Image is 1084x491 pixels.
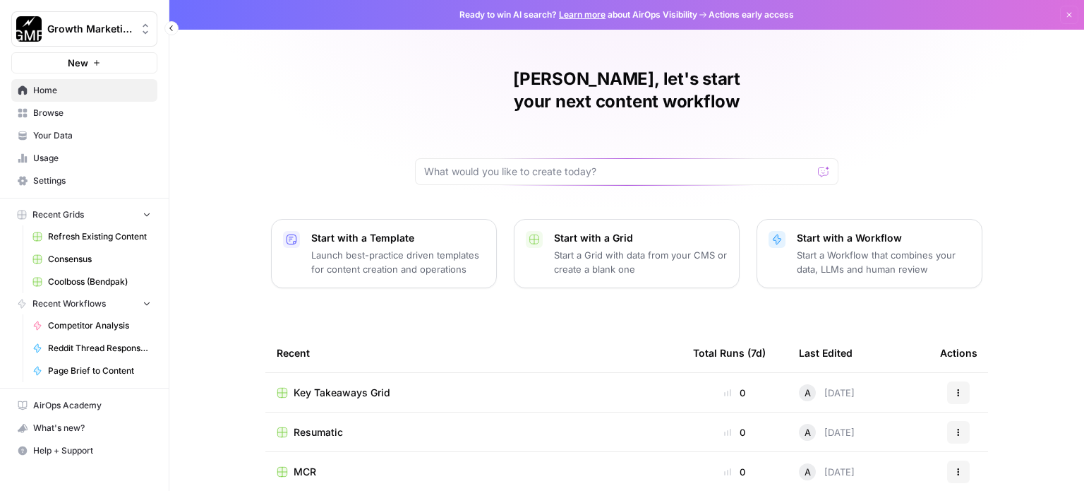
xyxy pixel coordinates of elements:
[797,248,970,276] p: Start a Workflow that combines your data, LLMs and human review
[26,360,157,382] a: Page Brief to Content
[48,365,151,377] span: Page Brief to Content
[797,231,970,245] p: Start with a Workflow
[26,314,157,337] a: Competitor Analysis
[11,11,157,47] button: Workspace: Growth Marketing Pro
[33,399,151,412] span: AirOps Academy
[11,204,157,225] button: Recent Grids
[33,129,151,142] span: Your Data
[294,465,316,479] span: MCR
[805,425,811,439] span: A
[26,248,157,271] a: Consensus
[799,333,853,372] div: Last Edited
[693,425,776,439] div: 0
[693,386,776,400] div: 0
[16,16,42,42] img: Growth Marketing Pro Logo
[32,297,106,310] span: Recent Workflows
[26,271,157,293] a: Coolboss (Bendpak)
[554,248,728,276] p: Start a Grid with data from your CMS or create a blank one
[554,231,728,245] p: Start with a Grid
[32,208,84,221] span: Recent Grids
[799,463,855,480] div: [DATE]
[11,293,157,314] button: Recent Workflows
[33,107,151,119] span: Browse
[271,219,497,288] button: Start with a TemplateLaunch best-practice driven templates for content creation and operations
[11,439,157,462] button: Help + Support
[11,394,157,417] a: AirOps Academy
[11,102,157,124] a: Browse
[693,465,776,479] div: 0
[11,147,157,170] a: Usage
[757,219,982,288] button: Start with a WorkflowStart a Workflow that combines your data, LLMs and human review
[424,165,812,179] input: What would you like to create today?
[26,337,157,360] a: Reddit Thread Response Generator
[47,22,133,36] span: Growth Marketing Pro
[33,152,151,165] span: Usage
[459,8,697,21] span: Ready to win AI search? about AirOps Visibility
[11,124,157,147] a: Your Data
[11,52,157,73] button: New
[940,333,977,372] div: Actions
[277,465,670,479] a: MCR
[11,170,157,192] a: Settings
[48,230,151,243] span: Refresh Existing Content
[48,276,151,288] span: Coolboss (Bendpak)
[805,386,811,400] span: A
[277,333,670,372] div: Recent
[48,253,151,266] span: Consensus
[415,68,838,113] h1: [PERSON_NAME], let's start your next content workflow
[277,386,670,400] a: Key Takeaways Grid
[311,231,485,245] p: Start with a Template
[709,8,794,21] span: Actions early access
[805,465,811,479] span: A
[33,444,151,457] span: Help + Support
[26,225,157,248] a: Refresh Existing Content
[11,79,157,102] a: Home
[294,425,343,439] span: Resumatic
[799,384,855,401] div: [DATE]
[68,56,88,70] span: New
[559,9,606,20] a: Learn more
[294,386,390,400] span: Key Takeaways Grid
[311,248,485,276] p: Launch best-practice driven templates for content creation and operations
[799,424,855,441] div: [DATE]
[11,417,157,439] button: What's new?
[48,319,151,332] span: Competitor Analysis
[693,333,766,372] div: Total Runs (7d)
[33,84,151,97] span: Home
[33,174,151,187] span: Settings
[48,342,151,355] span: Reddit Thread Response Generator
[12,418,157,439] div: What's new?
[514,219,740,288] button: Start with a GridStart a Grid with data from your CMS or create a blank one
[277,425,670,439] a: Resumatic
